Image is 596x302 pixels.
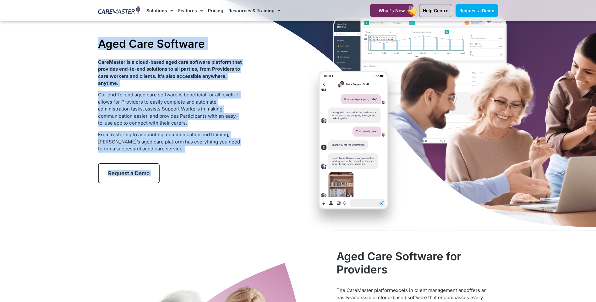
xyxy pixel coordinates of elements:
span: From rostering to accounting, communication and training, [PERSON_NAME]’s aged care platform has ... [98,132,240,152]
a: What's New [370,4,413,17]
span: Our end-to-end aged care software is beneficial for all levels. It allows for Providers to easily... [98,92,240,126]
span: Request a Demo [108,170,150,176]
a: Help Centre [419,4,452,17]
strong: CareMaster is a cloud-based aged care software platform that provides end-to-end solutions to all... [98,59,242,86]
a: Request a Demo [98,163,160,183]
h1: Aged Care Software [98,37,242,50]
span: Request a Demo [459,8,495,13]
span: What's New [379,8,405,13]
span: The CareMaster platform [336,287,393,293]
img: CareMaster Logo [98,6,140,15]
h2: Aged Care Software for Providers [336,250,498,276]
a: Request a Demo [456,4,498,17]
span: Help Centre [423,8,448,13]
